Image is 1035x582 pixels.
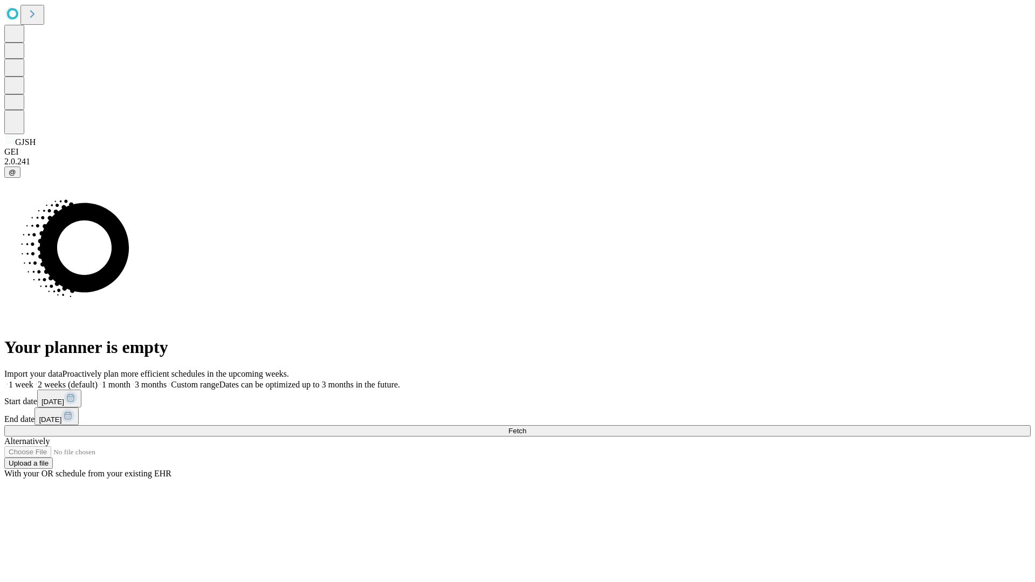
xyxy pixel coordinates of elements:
div: Start date [4,390,1031,407]
button: Fetch [4,425,1031,436]
button: Upload a file [4,458,53,469]
span: GJSH [15,137,36,147]
span: [DATE] [39,415,61,424]
button: @ [4,167,20,178]
button: [DATE] [34,407,79,425]
span: Alternatively [4,436,50,446]
span: Import your data [4,369,63,378]
span: Fetch [508,427,526,435]
button: [DATE] [37,390,81,407]
span: [DATE] [42,398,64,406]
div: End date [4,407,1031,425]
span: 1 month [102,380,130,389]
span: @ [9,168,16,176]
div: GEI [4,147,1031,157]
span: Proactively plan more efficient schedules in the upcoming weeks. [63,369,289,378]
span: 2 weeks (default) [38,380,98,389]
span: 1 week [9,380,33,389]
span: Custom range [171,380,219,389]
h1: Your planner is empty [4,337,1031,357]
span: Dates can be optimized up to 3 months in the future. [219,380,400,389]
span: With your OR schedule from your existing EHR [4,469,171,478]
div: 2.0.241 [4,157,1031,167]
span: 3 months [135,380,167,389]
